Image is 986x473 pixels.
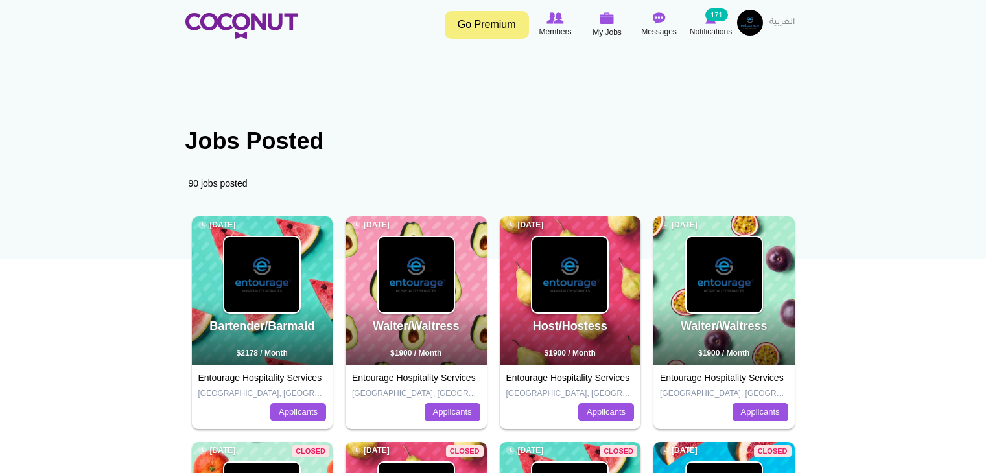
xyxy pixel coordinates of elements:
[660,445,698,456] span: [DATE]
[754,445,792,457] span: Closed
[705,12,716,24] img: Notifications
[270,403,326,421] a: Applicants
[352,388,480,399] p: [GEOGRAPHIC_DATA], [GEOGRAPHIC_DATA]
[185,128,801,154] h1: Jobs Posted
[533,319,607,332] a: Host/Hostess
[545,349,596,358] span: $1900 / Month
[681,319,768,332] a: Waiter/Waitress
[185,167,801,200] div: 90 jobs posted
[698,349,749,358] span: $1900 / Month
[660,388,788,399] p: [GEOGRAPHIC_DATA], [GEOGRAPHIC_DATA]
[506,388,635,399] p: [GEOGRAPHIC_DATA], [GEOGRAPHIC_DATA]
[687,237,762,312] img: Entourage Hospitality Services
[292,445,329,457] span: Closed
[641,25,677,38] span: Messages
[733,403,788,421] a: Applicants
[600,445,637,457] span: Closed
[506,445,544,456] span: [DATE]
[224,237,299,312] img: Entourage Hospitality Services
[373,319,460,332] a: Waiter/Waitress
[209,319,314,332] a: Bartender/Barmaid
[546,12,563,24] img: Browse Members
[685,10,737,40] a: Notifications Notifications 171
[185,13,298,39] img: Home
[198,388,327,399] p: [GEOGRAPHIC_DATA], [GEOGRAPHIC_DATA]
[532,237,607,312] img: Entourage Hospitality Services
[660,220,698,231] span: [DATE]
[530,10,581,40] a: Browse Members Members
[653,12,666,24] img: Messages
[506,373,630,383] a: Entourage Hospitality Services
[690,25,732,38] span: Notifications
[633,10,685,40] a: Messages Messages
[425,403,480,421] a: Applicants
[352,445,390,456] span: [DATE]
[600,12,615,24] img: My Jobs
[593,26,622,39] span: My Jobs
[445,11,529,39] a: Go Premium
[198,373,322,383] a: Entourage Hospitality Services
[446,445,484,457] span: Closed
[390,349,441,358] span: $1900 / Month
[352,220,390,231] span: [DATE]
[763,10,801,36] a: العربية
[237,349,288,358] span: $2178 / Month
[379,237,454,312] img: Entourage Hospitality Services
[581,10,633,40] a: My Jobs My Jobs
[539,25,571,38] span: Members
[198,220,236,231] span: [DATE]
[660,373,784,383] a: Entourage Hospitality Services
[506,220,544,231] span: [DATE]
[578,403,634,421] a: Applicants
[705,8,727,21] small: 171
[352,373,476,383] a: Entourage Hospitality Services
[198,445,236,456] span: [DATE]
